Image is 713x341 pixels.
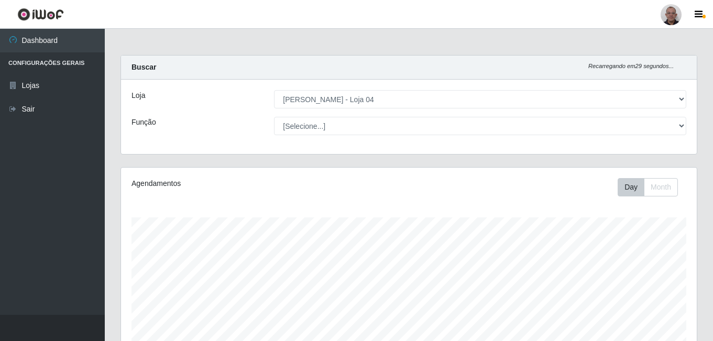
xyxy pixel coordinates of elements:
[131,117,156,128] label: Função
[17,8,64,21] img: CoreUI Logo
[644,178,678,196] button: Month
[618,178,678,196] div: First group
[588,63,674,69] i: Recarregando em 29 segundos...
[618,178,686,196] div: Toolbar with button groups
[131,63,156,71] strong: Buscar
[131,178,354,189] div: Agendamentos
[131,90,145,101] label: Loja
[618,178,644,196] button: Day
